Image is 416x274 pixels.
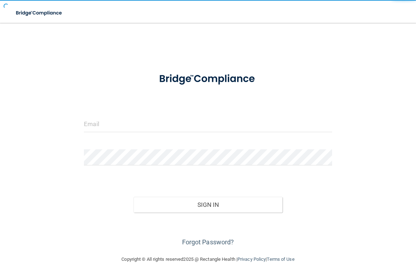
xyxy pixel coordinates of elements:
[134,197,282,213] button: Sign In
[237,256,266,262] a: Privacy Policy
[11,6,68,20] img: bridge_compliance_login_screen.278c3ca4.svg
[149,66,267,92] img: bridge_compliance_login_screen.278c3ca4.svg
[182,238,234,246] a: Forgot Password?
[84,116,332,132] input: Email
[78,248,339,271] div: Copyright © All rights reserved 2025 @ Rectangle Health | |
[267,256,294,262] a: Terms of Use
